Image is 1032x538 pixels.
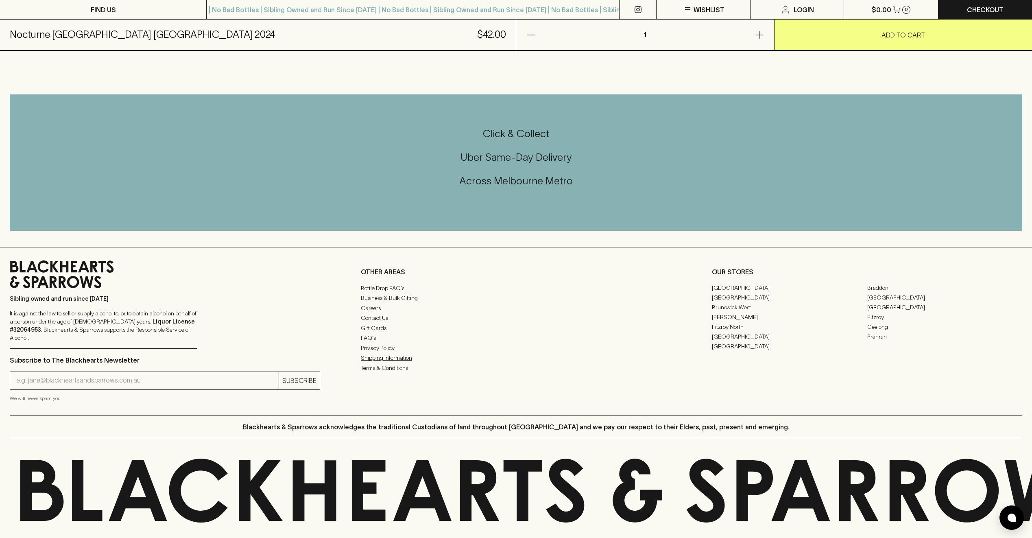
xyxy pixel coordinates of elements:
[872,5,891,15] p: $0.00
[867,313,1023,322] a: Fitzroy
[91,5,116,15] p: FIND US
[867,332,1023,342] a: Prahran
[712,267,1022,277] p: OUR STORES
[712,342,867,352] a: [GEOGRAPHIC_DATA]
[694,5,724,15] p: Wishlist
[279,372,320,389] button: SUBSCRIBE
[361,363,671,373] a: Terms & Conditions
[712,322,867,332] a: Fitzroy North
[1008,514,1016,522] img: bubble-icon
[361,303,671,313] a: Careers
[712,293,867,303] a: [GEOGRAPHIC_DATA]
[794,5,814,15] p: Login
[16,374,279,387] input: e.g. jane@blackheartsandsparrows.com.au
[712,313,867,322] a: [PERSON_NAME]
[712,303,867,313] a: Brunswick West
[867,293,1023,303] a: [GEOGRAPHIC_DATA]
[361,333,671,343] a: FAQ's
[361,283,671,293] a: Bottle Drop FAQ's
[10,318,195,333] strong: Liquor License #32064953
[10,309,197,342] p: It is against the law to sell or supply alcohol to, or to obtain alcohol on behalf of a person un...
[712,283,867,293] a: [GEOGRAPHIC_DATA]
[867,303,1023,313] a: [GEOGRAPHIC_DATA]
[10,94,1022,231] div: Call to action block
[712,332,867,342] a: [GEOGRAPHIC_DATA]
[361,353,671,363] a: Shipping Information
[243,422,790,432] p: Blackhearts & Sparrows acknowledges the traditional Custodians of land throughout [GEOGRAPHIC_DAT...
[282,376,316,385] p: SUBSCRIBE
[361,313,671,323] a: Contact Us
[867,283,1023,293] a: Braddon
[361,267,671,277] p: OTHER AREAS
[881,30,925,40] p: ADD TO CART
[361,323,671,333] a: Gift Cards
[10,295,197,303] p: Sibling owned and run since [DATE]
[10,28,275,41] h5: Nocturne [GEOGRAPHIC_DATA] [GEOGRAPHIC_DATA] 2024
[10,394,320,402] p: We will never spam you
[635,20,655,50] p: 1
[10,127,1022,140] h5: Click & Collect
[905,7,908,12] p: 0
[775,20,1032,50] button: ADD TO CART
[361,293,671,303] a: Business & Bulk Gifting
[361,343,671,353] a: Privacy Policy
[477,28,506,41] h5: $42.00
[867,322,1023,332] a: Geelong
[10,355,320,365] p: Subscribe to The Blackhearts Newsletter
[10,151,1022,164] h5: Uber Same-Day Delivery
[967,5,1004,15] p: Checkout
[10,174,1022,188] h5: Across Melbourne Metro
